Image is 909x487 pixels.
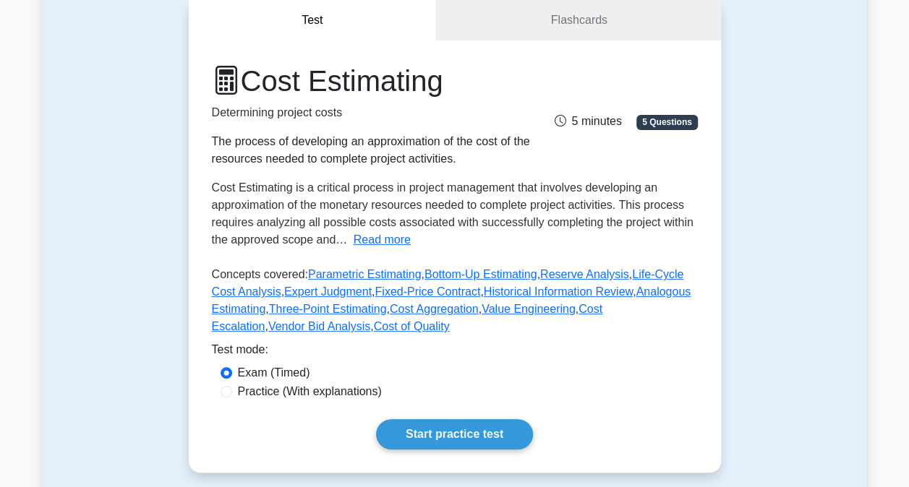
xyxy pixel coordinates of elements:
a: Fixed-Price Contract [375,285,480,298]
a: Value Engineering [482,303,576,315]
p: Determining project costs [212,104,530,121]
label: Practice (With explanations) [238,383,382,400]
a: Start practice test [376,419,533,449]
a: Vendor Bid Analysis [268,320,370,332]
a: Historical Information Review [484,285,633,298]
a: Three-Point Estimating [269,303,387,315]
div: Test mode: [212,341,698,364]
a: Cost Aggregation [390,303,479,315]
button: Read more [354,231,411,249]
span: Cost Estimating is a critical process in project management that involves developing an approxima... [212,181,694,246]
a: Expert Judgment [284,285,372,298]
a: Cost Escalation [212,303,602,332]
a: Reserve Analysis [540,268,629,280]
a: Cost of Quality [374,320,450,332]
span: 5 Questions [636,115,697,129]
a: Parametric Estimating [308,268,422,280]
span: 5 minutes [554,115,621,127]
div: The process of developing an approximation of the cost of the resources needed to complete projec... [212,133,530,168]
a: Bottom-Up Estimating [424,268,537,280]
label: Exam (Timed) [238,364,310,382]
h1: Cost Estimating [212,64,530,98]
p: Concepts covered: , , , , , , , , , , , , , [212,266,698,341]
